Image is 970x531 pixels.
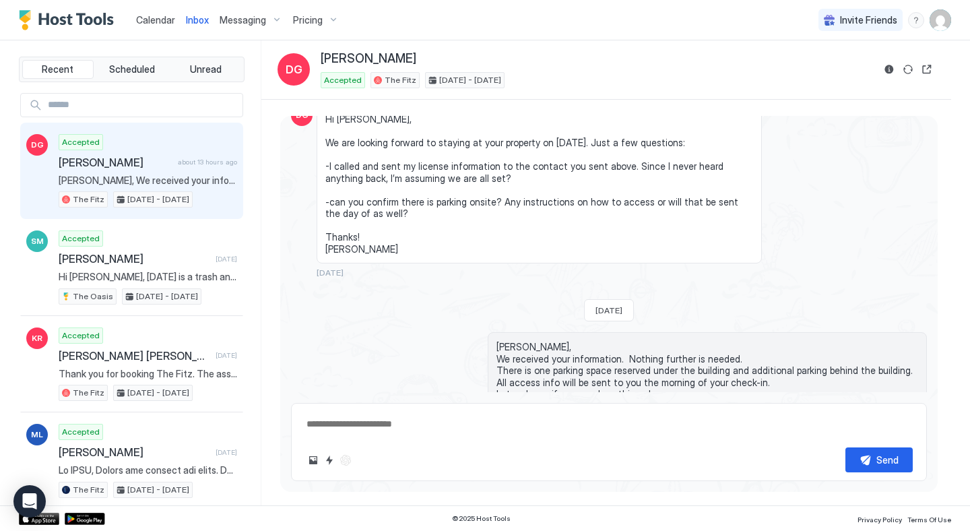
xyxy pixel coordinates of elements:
span: [PERSON_NAME] [59,156,172,169]
span: Thank you for booking The Fitz. The association management that manages this beautiful property m... [59,368,237,380]
span: Terms Of Use [907,516,951,524]
button: Sync reservation [900,61,916,77]
span: The Oasis [73,290,113,303]
span: Scheduled [109,63,155,75]
span: Unread [190,63,222,75]
span: KR [32,332,42,344]
span: Inbox [186,14,209,26]
span: [DATE] - [DATE] [127,193,189,206]
a: Calendar [136,13,175,27]
span: [DATE] - [DATE] [136,290,198,303]
span: Accepted [324,74,362,86]
span: [PERSON_NAME] [59,252,210,265]
span: The Fitz [73,387,104,399]
button: Upload image [305,452,321,468]
span: The Fitz [73,484,104,496]
input: Input Field [42,94,243,117]
span: The Fitz [73,193,104,206]
span: ML [31,429,43,441]
span: [PERSON_NAME], We received your information. Nothing further is needed. There is one parking spac... [59,175,237,187]
span: [PERSON_NAME] [321,51,416,67]
div: tab-group [19,57,245,82]
a: Host Tools Logo [19,10,120,30]
span: [PERSON_NAME], We received your information. Nothing further is needed. There is one parking spac... [496,341,918,400]
span: DG [31,139,44,151]
span: DG [286,61,302,77]
div: User profile [930,9,951,31]
span: Hi [PERSON_NAME], [DATE] is a trash and recycling pick-up day. If you're able, please bring the t... [59,271,237,283]
span: Recent [42,63,73,75]
span: Accepted [62,232,100,245]
a: Terms Of Use [907,511,951,526]
a: Google Play Store [65,513,105,525]
a: Inbox [186,13,209,27]
span: Accepted [62,426,100,438]
span: [DATE] [317,268,344,278]
div: Open Intercom Messenger [13,485,46,518]
span: Calendar [136,14,175,26]
span: The Fitz [385,74,416,86]
span: Pricing [293,14,323,26]
span: [DATE] [216,351,237,360]
span: [DATE] [216,255,237,263]
button: Scheduled [96,60,168,79]
span: © 2025 Host Tools [452,514,511,523]
span: Accepted [62,330,100,342]
span: Lo IPSU, Dolors ame consect adi elits. Do'ei tempori utl etdo magnaa Eni Admi ven quis no exer ul... [59,464,237,476]
span: DG [296,109,309,121]
button: Unread [170,60,241,79]
span: Privacy Policy [858,516,902,524]
button: Quick reply [321,452,337,468]
span: [DATE] - [DATE] [439,74,501,86]
span: [DATE] - [DATE] [127,484,189,496]
span: [DATE] [595,305,622,315]
button: Send [845,447,913,472]
a: Privacy Policy [858,511,902,526]
a: App Store [19,513,59,525]
span: Hi [PERSON_NAME], We are looking forward to staying at your property on [DATE]. Just a few questi... [325,113,753,255]
button: Reservation information [881,61,897,77]
span: [PERSON_NAME] [PERSON_NAME] [59,349,210,363]
span: [PERSON_NAME] [59,445,210,459]
button: Recent [22,60,94,79]
div: menu [908,12,924,28]
span: SM [31,235,44,247]
span: Accepted [62,136,100,148]
button: Open reservation [919,61,935,77]
span: about 13 hours ago [178,158,237,166]
div: Send [876,453,899,467]
span: Invite Friends [840,14,897,26]
span: [DATE] - [DATE] [127,387,189,399]
span: [DATE] [216,448,237,457]
span: Messaging [220,14,266,26]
